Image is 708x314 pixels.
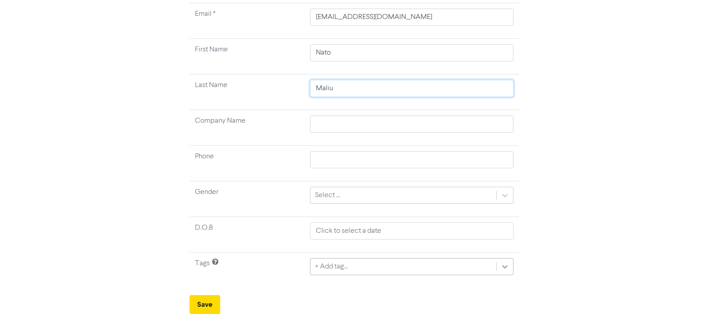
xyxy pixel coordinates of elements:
td: Company Name [190,110,305,146]
td: Required [190,3,305,39]
td: Last Name [190,74,305,110]
iframe: Chat Widget [663,271,708,314]
td: Gender [190,181,305,217]
td: Tags [190,253,305,288]
div: Select ... [315,190,340,201]
div: + Add tag... [315,261,348,272]
input: Click to select a date [310,222,513,240]
td: Phone [190,146,305,181]
button: Save [190,295,220,314]
td: First Name [190,39,305,74]
td: D.O.B [190,217,305,253]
